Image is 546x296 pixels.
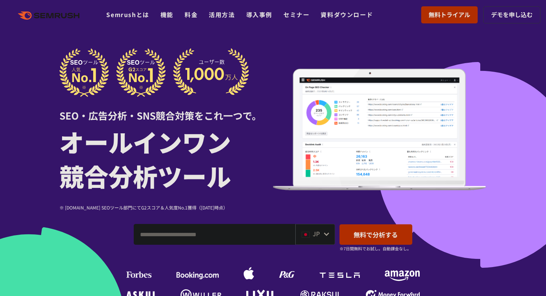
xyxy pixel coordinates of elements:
[421,6,478,23] a: 無料トライアル
[429,10,470,20] span: 無料トライアル
[339,245,411,252] small: ※7日間無料でお試し。自動課金なし。
[283,10,309,19] a: セミナー
[483,6,540,23] a: デモを申し込む
[209,10,235,19] a: 活用方法
[339,224,412,245] a: 無料で分析する
[59,204,273,211] div: ※ [DOMAIN_NAME] SEOツール部門にてG2スコア＆人気度No.1獲得（[DATE]時点）
[491,10,533,20] span: デモを申し込む
[354,230,398,239] span: 無料で分析する
[134,224,295,244] input: ドメイン、キーワードまたはURLを入力してください
[185,10,198,19] a: 料金
[59,97,273,123] div: SEO・広告分析・SNS競合対策をこれ一つで。
[59,124,273,193] h1: オールインワン 競合分析ツール
[321,10,373,19] a: 資料ダウンロード
[160,10,173,19] a: 機能
[246,10,272,19] a: 導入事例
[106,10,149,19] a: Semrushとは
[313,229,320,238] span: JP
